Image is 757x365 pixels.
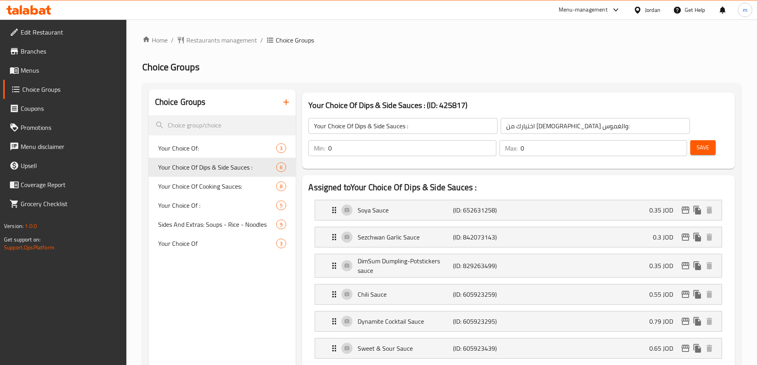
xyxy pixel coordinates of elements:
span: Upsell [21,161,120,170]
div: Your Choice Of Dips & Side Sauces :6 [149,158,296,177]
a: Promotions [3,118,126,137]
div: Expand [315,338,722,358]
li: / [171,35,174,45]
span: Your Choice Of : [158,201,277,210]
p: Sezchwan Garlic Sauce [358,232,453,242]
a: Upsell [3,156,126,175]
p: Soya Sauce [358,205,453,215]
div: Expand [315,311,722,331]
div: Menu-management [559,5,608,15]
a: Grocery Checklist [3,194,126,213]
p: Min: [314,143,325,153]
div: Jordan [645,6,660,14]
button: duplicate [691,260,703,272]
span: Menus [21,66,120,75]
p: 0.35 JOD [649,205,680,215]
span: Version: [4,221,23,231]
button: edit [680,231,691,243]
a: Support.OpsPlatform [4,242,54,253]
input: search [149,115,296,135]
span: Edit Restaurant [21,27,120,37]
p: 0.55 JOD [649,290,680,299]
span: 1.0.0 [25,221,37,231]
li: Expand [308,335,728,362]
span: Menu disclaimer [21,142,120,151]
p: 0.35 JOD [649,261,680,270]
span: Coupons [21,104,120,113]
button: delete [703,204,715,216]
div: Your Choice Of :5 [149,196,296,215]
div: Choices [276,239,286,248]
button: duplicate [691,342,703,354]
li: Expand [308,281,728,308]
span: Choice Groups [142,58,199,76]
p: Chili Sauce [358,290,453,299]
li: Expand [308,224,728,251]
button: Save [690,140,716,155]
p: (ID: 829263499) [453,261,517,270]
div: Your Choice Of3 [149,234,296,253]
p: Max: [505,143,517,153]
div: Choices [276,182,286,191]
div: Choices [276,162,286,172]
button: duplicate [691,288,703,300]
button: duplicate [691,204,703,216]
button: delete [703,231,715,243]
span: m [743,6,747,14]
button: edit [680,315,691,327]
span: Sides And Extras: Soups - Rice - Noodles [158,220,277,229]
span: Your Choice Of Cooking Sauces: [158,182,277,191]
button: delete [703,342,715,354]
a: Menu disclaimer [3,137,126,156]
a: Home [142,35,168,45]
h3: Your Choice Of Dips & Side Sauces : (ID: 425817) [308,99,728,112]
span: Save [697,143,709,153]
button: delete [703,315,715,327]
span: 3 [277,240,286,247]
li: / [260,35,263,45]
div: Expand [315,254,722,277]
a: Coverage Report [3,175,126,194]
div: Expand [315,200,722,220]
h2: Choice Groups [155,96,206,108]
span: Promotions [21,123,120,132]
div: Expand [315,284,722,304]
button: edit [680,342,691,354]
button: duplicate [691,231,703,243]
p: 0.79 JOD [649,317,680,326]
div: Your Choice Of Cooking Sauces:8 [149,177,296,196]
a: Branches [3,42,126,61]
div: Choices [276,220,286,229]
nav: breadcrumb [142,35,741,45]
a: Menus [3,61,126,80]
button: delete [703,260,715,272]
span: Grocery Checklist [21,199,120,209]
li: Expand [308,197,728,224]
span: Choice Groups [22,85,120,94]
span: 9 [277,221,286,228]
span: Choice Groups [276,35,314,45]
div: Choices [276,201,286,210]
span: Branches [21,46,120,56]
div: Expand [315,227,722,247]
span: Coverage Report [21,180,120,189]
span: 6 [277,164,286,171]
p: 0.65 JOD [649,344,680,353]
a: Edit Restaurant [3,23,126,42]
span: 3 [277,145,286,152]
p: (ID: 605923439) [453,344,517,353]
p: (ID: 652631258) [453,205,517,215]
a: Coupons [3,99,126,118]
span: Get support on: [4,234,41,245]
span: Your Choice Of: [158,143,277,153]
p: (ID: 605923295) [453,317,517,326]
div: Choices [276,143,286,153]
span: 8 [277,183,286,190]
span: Your Choice Of Dips & Side Sauces : [158,162,277,172]
button: delete [703,288,715,300]
li: Expand [308,251,728,281]
a: Restaurants management [177,35,257,45]
button: duplicate [691,315,703,327]
p: Sweet & Sour Sauce [358,344,453,353]
div: Your Choice Of:3 [149,139,296,158]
